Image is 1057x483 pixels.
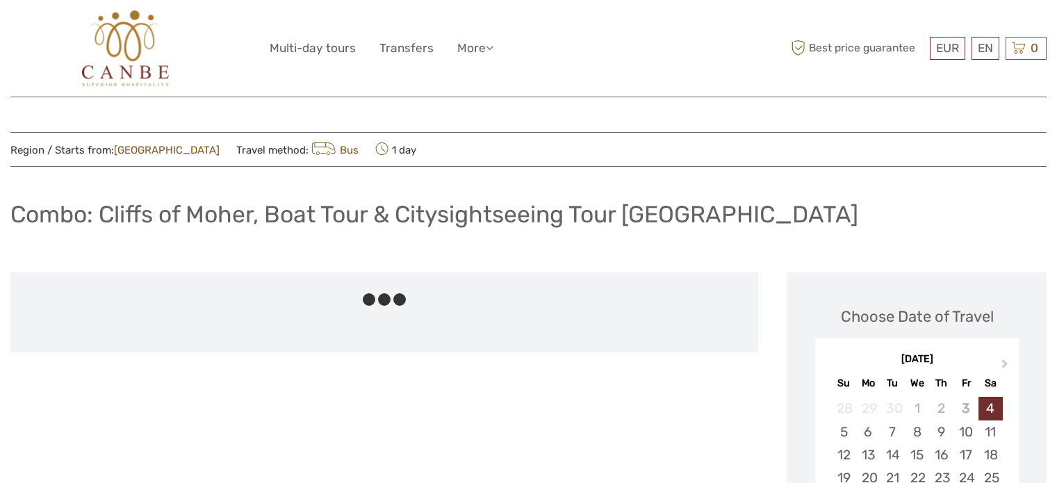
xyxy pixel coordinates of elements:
[831,420,855,443] div: Choose Sunday, October 5th, 2025
[953,420,978,443] div: Choose Friday, October 10th, 2025
[10,143,220,158] span: Region / Starts from:
[856,397,880,420] div: Not available Monday, September 29th, 2025
[1029,41,1040,55] span: 0
[309,144,359,156] a: Bus
[995,356,1017,378] button: Next Month
[856,374,880,393] div: Mo
[936,41,959,55] span: EUR
[379,38,434,58] a: Transfers
[929,374,953,393] div: Th
[841,306,994,327] div: Choose Date of Travel
[856,420,880,443] div: Choose Monday, October 6th, 2025
[831,374,855,393] div: Su
[905,397,929,420] div: Not available Wednesday, October 1st, 2025
[831,443,855,466] div: Choose Sunday, October 12th, 2025
[953,397,978,420] div: Not available Friday, October 3rd, 2025
[972,37,999,60] div: EN
[880,443,905,466] div: Choose Tuesday, October 14th, 2025
[929,397,953,420] div: Not available Thursday, October 2nd, 2025
[787,37,926,60] span: Best price guarantee
[929,420,953,443] div: Choose Thursday, October 9th, 2025
[880,397,905,420] div: Not available Tuesday, September 30th, 2025
[905,420,929,443] div: Choose Wednesday, October 8th, 2025
[978,443,1003,466] div: Choose Saturday, October 18th, 2025
[929,443,953,466] div: Choose Thursday, October 16th, 2025
[457,38,493,58] a: More
[375,140,416,159] span: 1 day
[856,443,880,466] div: Choose Monday, October 13th, 2025
[831,397,855,420] div: Not available Sunday, September 28th, 2025
[905,443,929,466] div: Choose Wednesday, October 15th, 2025
[82,10,169,86] img: 602-0fc6e88d-d366-4c1d-ad88-b45bd91116e8_logo_big.jpg
[236,140,359,159] span: Travel method:
[978,420,1003,443] div: Choose Saturday, October 11th, 2025
[10,200,858,229] h1: Combo: Cliffs of Moher, Boat Tour & Citysightseeing Tour [GEOGRAPHIC_DATA]
[953,443,978,466] div: Choose Friday, October 17th, 2025
[978,397,1003,420] div: Choose Saturday, October 4th, 2025
[953,374,978,393] div: Fr
[880,420,905,443] div: Choose Tuesday, October 7th, 2025
[880,374,905,393] div: Tu
[270,38,356,58] a: Multi-day tours
[114,144,220,156] a: [GEOGRAPHIC_DATA]
[905,374,929,393] div: We
[815,352,1019,367] div: [DATE]
[978,374,1003,393] div: Sa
